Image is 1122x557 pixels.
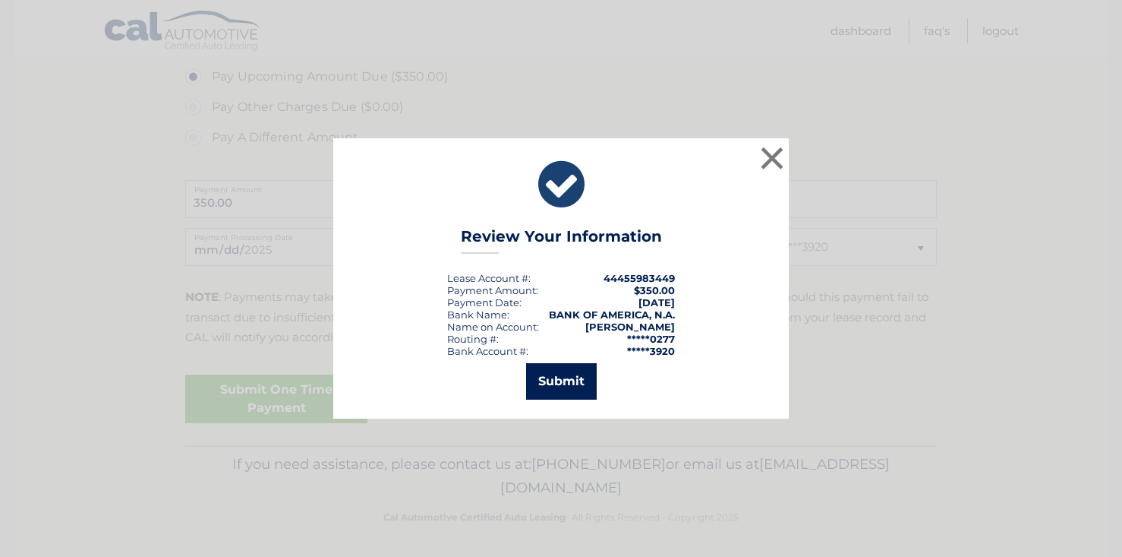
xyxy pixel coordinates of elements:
h3: Review Your Information [461,227,662,254]
div: Lease Account #: [447,272,531,284]
div: : [447,296,522,309]
span: Payment Date [447,296,519,309]
strong: 44455983449 [604,272,675,284]
strong: BANK OF AMERICA, N.A. [549,309,675,321]
span: [DATE] [638,296,675,309]
button: Submit [526,363,597,400]
button: × [757,143,787,173]
span: $350.00 [634,284,675,296]
div: Name on Account: [447,321,539,333]
div: Bank Name: [447,309,509,321]
strong: [PERSON_NAME] [585,321,675,333]
div: Bank Account #: [447,345,528,357]
div: Routing #: [447,333,499,345]
div: Payment Amount: [447,284,538,296]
